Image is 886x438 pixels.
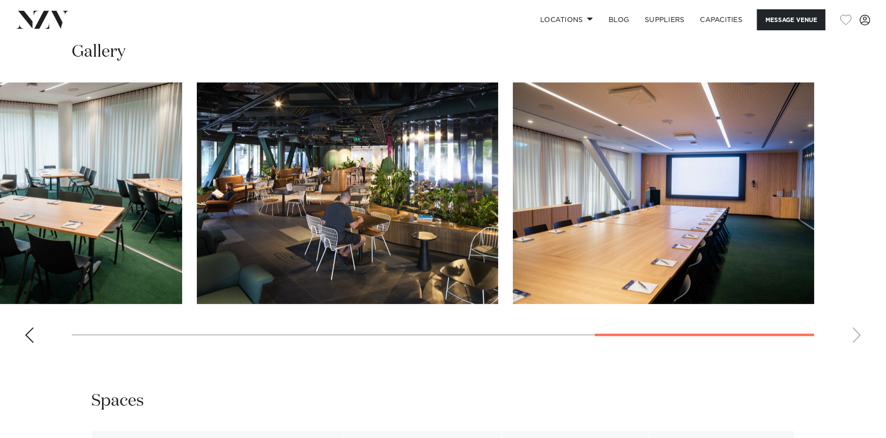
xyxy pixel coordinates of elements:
[16,11,69,28] img: nzv-logo.png
[513,83,814,304] swiper-slide: 8 / 8
[693,9,751,30] a: Capacities
[532,9,601,30] a: Locations
[197,83,498,304] swiper-slide: 7 / 8
[757,9,825,30] button: Message Venue
[637,9,692,30] a: SUPPLIERS
[72,41,126,63] h2: Gallery
[91,390,144,412] h2: Spaces
[601,9,637,30] a: BLOG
